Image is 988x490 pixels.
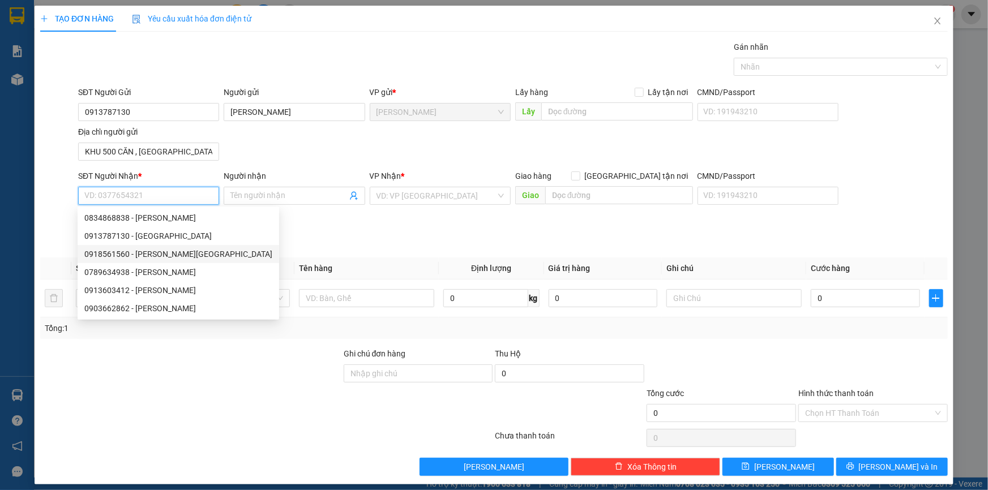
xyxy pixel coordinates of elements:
span: Lấy hàng [515,88,548,97]
div: 0913787130 - LƯU HẢI SƠN [78,227,279,245]
div: Địa chỉ người gửi [78,126,219,138]
span: Thu Hộ [495,349,521,358]
span: [PERSON_NAME] [464,461,524,473]
div: SĐT Người Nhận [78,170,219,182]
button: Close [922,6,953,37]
span: Giao hàng [515,171,551,180]
span: [PERSON_NAME] và In [859,461,938,473]
span: SL [76,264,85,273]
input: Ghi chú đơn hàng [344,364,493,382]
input: Dọc đường [545,186,693,204]
span: TẠO ĐƠN HÀNG [40,14,114,23]
div: 0834868838 - BÙI TUẤN ANH [78,209,279,227]
button: printer[PERSON_NAME] và In [836,458,948,476]
div: SĐT Người Gửi [78,86,219,98]
label: Ghi chú đơn hàng [344,349,406,358]
div: Tổng: 1 [45,322,382,334]
div: VP gửi [370,86,511,98]
div: CMND/Passport [698,86,839,98]
button: save[PERSON_NAME] [722,458,834,476]
div: Người nhận [224,170,365,182]
input: 0 [549,289,658,307]
div: 0913603412 - NGUYỄN THỊ THANH [78,281,279,299]
input: VD: Bàn, Ghế [299,289,434,307]
input: Ghi Chú [666,289,802,307]
span: delete [615,462,623,471]
div: 0903662862 - [PERSON_NAME] [84,302,272,315]
span: Cao Lãnh [377,104,504,121]
span: save [742,462,750,471]
button: [PERSON_NAME] [420,458,569,476]
div: 0903662862 - NGUYỄN THỊ CHÚC [78,299,279,317]
div: 0913603412 - [PERSON_NAME] [84,284,272,296]
th: Ghi chú [662,257,806,280]
div: 0789634938 - [PERSON_NAME] [84,266,272,278]
span: plus [930,294,943,303]
span: plus [40,15,48,23]
span: Tổng cước [647,389,684,398]
label: Hình thức thanh toán [798,389,874,398]
div: 0834868838 - [PERSON_NAME] [84,212,272,224]
label: Gán nhãn [734,42,768,51]
div: Chưa thanh toán [494,429,646,449]
span: kg [528,289,540,307]
span: Giao [515,186,545,204]
span: Định lượng [471,264,511,273]
div: 0913787130 - [GEOGRAPHIC_DATA] [84,230,272,242]
button: deleteXóa Thông tin [571,458,720,476]
button: plus [929,289,943,307]
span: Lấy [515,102,541,121]
span: [PERSON_NAME] [754,461,815,473]
span: user-add [349,191,358,200]
span: Yêu cầu xuất hóa đơn điện tử [132,14,251,23]
button: delete [45,289,63,307]
span: VP Nhận [370,171,401,180]
span: close [933,16,942,25]
div: 0918561560 - DƯƠNG THANH QUÍ [78,245,279,263]
span: [GEOGRAPHIC_DATA] tận nơi [580,170,693,182]
span: printer [846,462,854,471]
span: Giá trị hàng [549,264,591,273]
span: Cước hàng [811,264,850,273]
div: 0918561560 - [PERSON_NAME][GEOGRAPHIC_DATA] [84,248,272,260]
div: Người gửi [224,86,365,98]
div: CMND/Passport [698,170,839,182]
input: Dọc đường [541,102,693,121]
span: Xóa Thông tin [627,461,677,473]
img: icon [132,15,141,24]
span: Tên hàng [299,264,332,273]
div: 0789634938 - TRẦN PHÁT MINH [78,263,279,281]
input: Địa chỉ của người gửi [78,143,219,161]
span: Lấy tận nơi [644,86,693,98]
